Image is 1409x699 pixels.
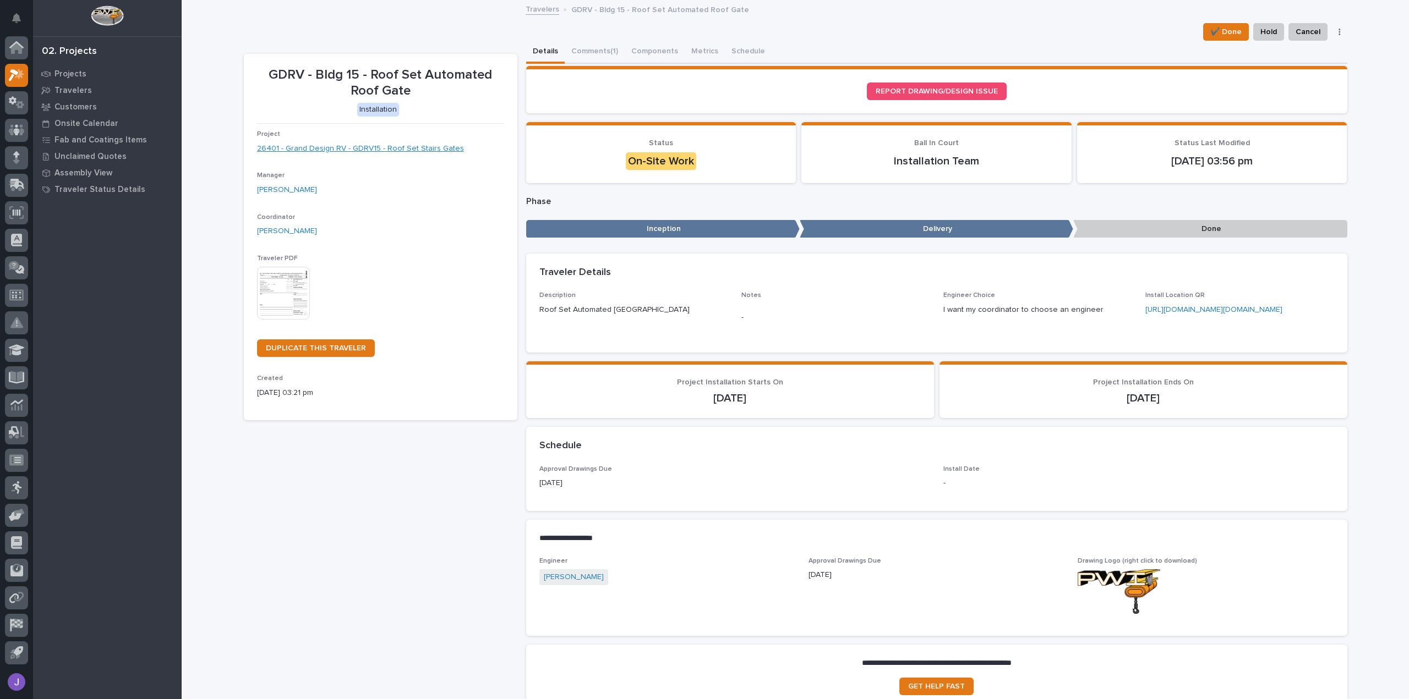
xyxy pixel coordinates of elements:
[943,466,980,472] span: Install Date
[257,387,504,399] p: [DATE] 03:21 pm
[33,65,182,82] a: Projects
[649,139,673,147] span: Status
[54,168,112,178] p: Assembly View
[1253,23,1284,41] button: Hold
[685,41,725,64] button: Metrics
[257,339,375,357] a: DUPLICATE THIS TRAVELER
[54,185,145,195] p: Traveler Status Details
[54,152,127,162] p: Unclaimed Quotes
[809,558,881,564] span: Approval Drawings Due
[943,304,1132,316] p: I want my coordinator to choose an engineer
[1175,139,1250,147] span: Status Last Modified
[815,155,1058,168] p: Installation Team
[257,143,464,155] a: 26401 - Grand Design RV - GDRV15 - Roof Set Stairs Gates
[1073,220,1347,238] p: Done
[33,148,182,164] a: Unclaimed Quotes
[539,292,576,299] span: Description
[526,196,1347,207] p: Phase
[800,220,1073,238] p: Delivery
[1078,569,1160,614] img: QHpN4EVE5vVzjIQJ_jfsHSyXRwaXrsEew2a-tlDhM40
[526,2,559,15] a: Travelers
[1203,23,1249,41] button: ✔️ Done
[526,41,565,64] button: Details
[809,569,1064,581] p: [DATE]
[625,41,685,64] button: Components
[257,67,504,99] p: GDRV - Bldg 15 - Roof Set Automated Roof Gate
[1296,25,1320,38] span: Cancel
[1078,558,1197,564] span: Drawing Logo (right click to download)
[257,225,317,237] a: [PERSON_NAME]
[539,267,611,279] h2: Traveler Details
[266,344,366,352] span: DUPLICATE THIS TRAVELER
[539,558,567,564] span: Engineer
[54,69,86,79] p: Projects
[33,98,182,115] a: Customers
[571,3,749,15] p: GDRV - Bldg 15 - Roof Set Automated Roof Gate
[876,87,998,95] span: REPORT DRAWING/DESIGN ISSUE
[626,152,696,170] div: On-Site Work
[257,255,298,262] span: Traveler PDF
[908,683,965,690] span: GET HELP FAST
[741,292,761,299] span: Notes
[54,135,147,145] p: Fab and Coatings Items
[1210,25,1242,38] span: ✔️ Done
[257,375,283,382] span: Created
[943,292,995,299] span: Engineer Choice
[725,41,772,64] button: Schedule
[1145,292,1205,299] span: Install Location QR
[899,678,974,695] a: GET HELP FAST
[565,41,625,64] button: Comments (1)
[539,392,921,405] p: [DATE]
[33,115,182,131] a: Onsite Calendar
[1260,25,1277,38] span: Hold
[54,86,92,96] p: Travelers
[257,172,285,179] span: Manager
[1093,378,1194,386] span: Project Installation Ends On
[539,466,612,472] span: Approval Drawings Due
[5,670,28,694] button: users-avatar
[14,13,28,31] div: Notifications
[539,477,930,489] p: [DATE]
[257,131,280,137] span: Project
[42,46,97,58] div: 02. Projects
[741,312,930,323] p: -
[539,440,582,452] h2: Schedule
[257,214,295,221] span: Coordinator
[914,139,959,147] span: Ball In Court
[1145,306,1282,313] a: [URL][DOMAIN_NAME][DOMAIN_NAME]
[257,184,317,196] a: [PERSON_NAME]
[54,119,118,129] p: Onsite Calendar
[33,131,182,148] a: Fab and Coatings Items
[33,82,182,98] a: Travelers
[1090,155,1334,168] p: [DATE] 03:56 pm
[33,181,182,197] a: Traveler Status Details
[677,378,783,386] span: Project Installation Starts On
[526,220,800,238] p: Inception
[54,102,97,112] p: Customers
[953,392,1334,405] p: [DATE]
[5,7,28,30] button: Notifications
[544,571,604,583] a: [PERSON_NAME]
[943,477,1334,489] p: -
[357,103,399,117] div: Installation
[539,304,728,316] p: Roof Set Automated [GEOGRAPHIC_DATA]
[33,164,182,181] a: Assembly View
[91,5,123,26] img: Workspace Logo
[867,82,1007,100] a: REPORT DRAWING/DESIGN ISSUE
[1288,23,1328,41] button: Cancel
